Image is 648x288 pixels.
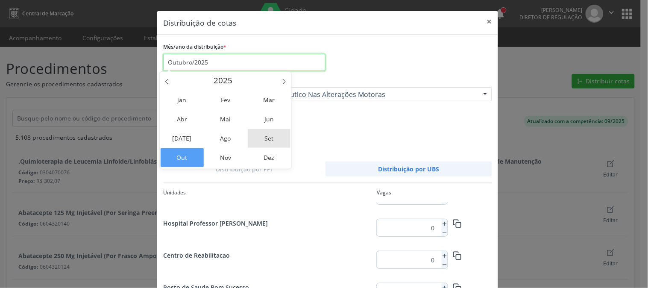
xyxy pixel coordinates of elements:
span: 0302050027 - Atendimento Fisioterapêutico Nas Alterações Motoras [166,90,475,99]
span: Dez [248,148,291,167]
label: Mês/ano da distribuição [163,41,226,54]
a: Distribuição por UBS [325,162,493,176]
span: [DATE] [161,129,204,148]
span: Out [161,148,204,167]
input: Selecione o mês/ano [163,54,325,71]
div: Vagas [377,189,391,197]
span: Ago [204,129,247,148]
span: Jan [161,91,204,109]
span: Jun [248,110,291,129]
button: Close [481,11,498,32]
div: Hospital Professor [PERSON_NAME] [163,219,377,228]
span: Nov [204,148,247,167]
span: Set [248,129,291,148]
span: Mar [248,91,291,109]
div: Centro de Reabilitacao [163,251,377,260]
a: Distribuição por PPI [163,162,325,176]
span: Fev [204,91,247,109]
h5: Distribuição de cotas [163,17,236,28]
span: Abr [161,110,204,129]
span: Mai [204,110,247,129]
div: Unidades [163,189,377,197]
input: Year [211,75,240,86]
